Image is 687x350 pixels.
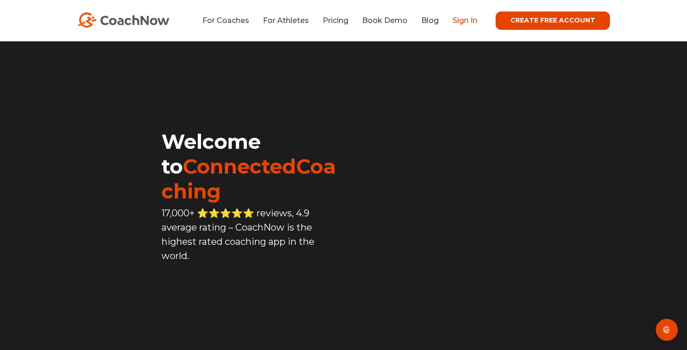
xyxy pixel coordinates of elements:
span: ConnectedCoaching [162,154,336,203]
a: Book Demo [362,16,408,25]
a: Sign In [452,16,477,25]
img: CoachNow Logo [78,12,169,28]
a: Blog [421,16,439,25]
div: Open Intercom Messenger [656,319,678,341]
a: For Athletes [263,16,309,25]
iframe: Embedded CTA [162,283,343,310]
h1: Welcome to [162,129,343,203]
a: CREATE FREE ACCOUNT [496,11,610,30]
span: 17,000+ ⭐️⭐️⭐️⭐️⭐️ reviews, 4.9 average rating – CoachNow is the highest rated coaching app in th... [162,208,314,261]
a: For Coaches [202,16,249,25]
a: Pricing [323,16,348,25]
